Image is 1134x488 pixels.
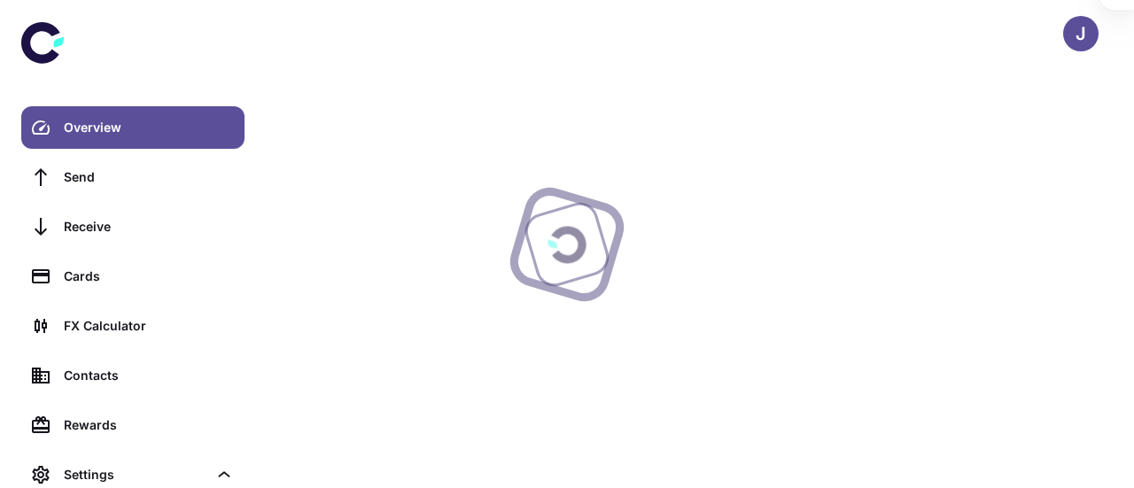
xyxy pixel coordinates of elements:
div: Overview [64,118,234,137]
div: Receive [64,217,234,236]
a: Rewards [21,404,245,446]
a: Send [21,156,245,198]
button: J [1063,16,1099,51]
a: Cards [21,255,245,298]
a: Contacts [21,354,245,397]
a: Receive [21,205,245,248]
div: Cards [64,267,234,286]
div: Send [64,167,234,187]
div: Contacts [64,366,234,385]
a: Overview [21,106,245,149]
div: Rewards [64,415,234,435]
div: Settings [64,465,207,484]
a: FX Calculator [21,305,245,347]
div: FX Calculator [64,316,234,336]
